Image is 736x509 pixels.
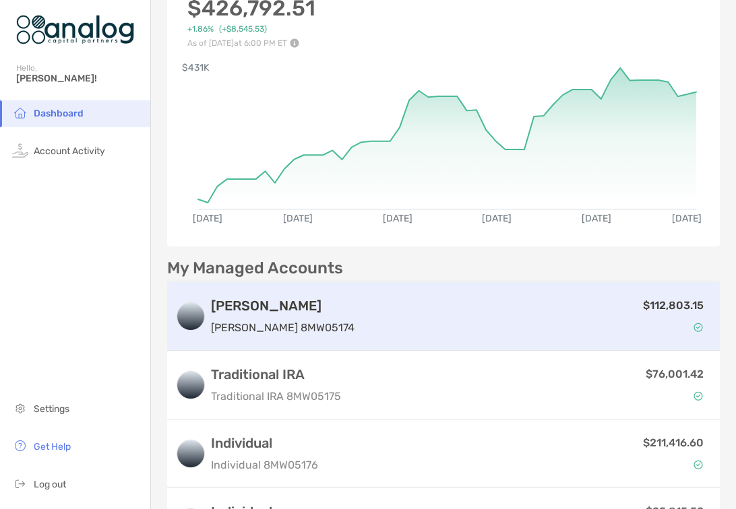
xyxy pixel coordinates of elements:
text: [DATE] [672,213,702,224]
img: household icon [12,104,28,121]
img: logo account [177,372,204,399]
text: [DATE] [383,213,412,224]
p: $76,001.42 [646,366,704,382]
p: $211,416.60 [643,434,704,451]
img: activity icon [12,142,28,158]
img: get-help icon [12,438,28,454]
h3: [PERSON_NAME] [211,298,355,314]
p: $112,803.15 [643,297,704,314]
img: Account Status icon [694,460,703,469]
span: Get Help [34,441,71,452]
p: As of [DATE] at 6:00 PM ET [187,38,315,48]
span: ( +$8,545.53 ) [219,24,267,34]
img: logo account [177,303,204,330]
img: settings icon [12,400,28,416]
text: [DATE] [582,213,611,224]
text: [DATE] [482,213,512,224]
text: [DATE] [283,213,313,224]
img: Account Status icon [694,391,703,401]
p: Traditional IRA 8MW05175 [211,388,341,405]
span: +1.86% [187,24,214,34]
span: Account Activity [34,145,105,157]
p: My Managed Accounts [167,260,343,277]
p: [PERSON_NAME] 8MW05174 [211,319,355,336]
p: Individual 8MW05176 [211,456,318,473]
h3: Individual [211,435,318,451]
h3: Traditional IRA [211,366,341,382]
span: Dashboard [34,108,84,119]
span: Settings [34,403,69,415]
img: Performance Info [290,38,299,48]
img: Zoe Logo [16,5,134,54]
img: Account Status icon [694,323,703,332]
text: [DATE] [193,213,222,224]
img: logo account [177,440,204,467]
text: $431K [182,62,210,73]
img: logout icon [12,475,28,491]
span: Log out [34,479,66,490]
span: [PERSON_NAME]! [16,73,142,84]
